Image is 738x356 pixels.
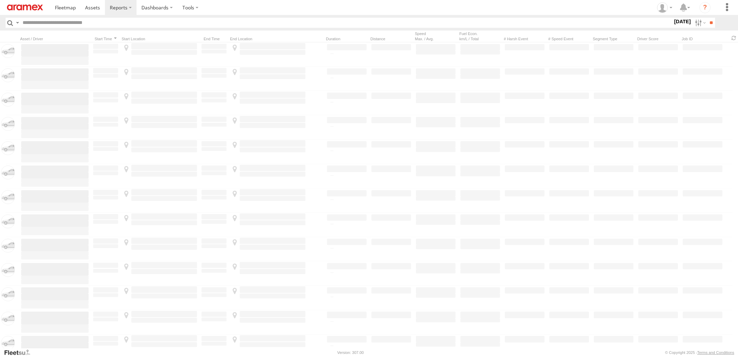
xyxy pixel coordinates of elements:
[655,2,675,13] div: Gabriel Liwang
[692,18,707,28] label: Search Filter Options
[697,350,734,355] a: Terms and Conditions
[7,5,43,10] img: aramex-logo.svg
[4,349,36,356] a: Visit our Website
[665,350,734,355] div: © Copyright 2025 -
[337,350,364,355] div: Version: 307.00
[92,36,119,41] div: Click to Sort
[682,36,723,41] div: Job ID
[15,18,20,28] label: Search Query
[370,36,412,41] div: Click to Sort
[673,18,692,25] label: [DATE]
[699,2,711,13] i: ?
[637,36,679,41] div: Driver Score
[201,36,227,41] div: Click to Sort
